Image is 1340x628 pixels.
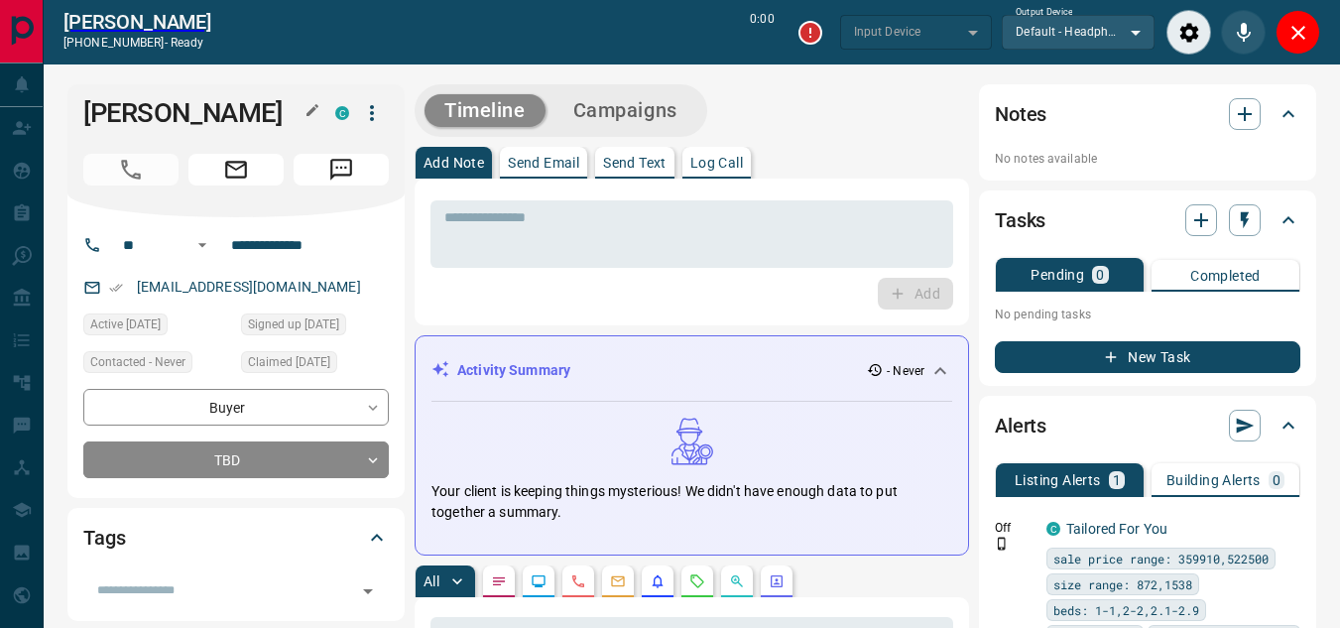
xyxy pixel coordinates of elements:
span: beds: 1-1,2-2,2.1-2.9 [1053,600,1199,620]
p: Completed [1190,269,1261,283]
svg: Email Verified [109,281,123,295]
p: 1 [1113,473,1121,487]
span: Call [83,154,179,186]
span: Contacted - Never [90,352,185,372]
div: TBD [83,441,389,478]
h2: Tasks [995,204,1045,236]
p: Listing Alerts [1015,473,1101,487]
p: Off [995,519,1035,537]
span: Email [188,154,284,186]
div: Tasks [995,196,1300,244]
p: Add Note [424,156,484,170]
p: No notes available [995,150,1300,168]
div: Default - Headphone (Realtek(R) Audio) [1002,15,1155,49]
button: Open [190,233,214,257]
div: Audio Settings [1166,10,1211,55]
div: Tags [83,514,389,562]
span: Message [294,154,389,186]
p: Pending [1031,268,1084,282]
h2: Notes [995,98,1046,130]
div: Buyer [83,389,389,426]
span: Signed up [DATE] [248,314,339,334]
p: 0 [1096,268,1104,282]
svg: Agent Actions [769,573,785,589]
p: Your client is keeping things mysterious! We didn't have enough data to put together a summary. [431,481,952,523]
p: - Never [887,362,924,380]
svg: Calls [570,573,586,589]
div: Alerts [995,402,1300,449]
div: condos.ca [335,106,349,120]
p: Building Alerts [1166,473,1261,487]
p: [PHONE_NUMBER] - [63,34,211,52]
svg: Listing Alerts [650,573,666,589]
div: Notes [995,90,1300,138]
p: Log Call [690,156,743,170]
p: All [424,574,439,588]
div: Mon Jul 03 2023 [241,351,389,379]
h2: Tags [83,522,125,554]
button: New Task [995,341,1300,373]
button: Open [354,577,382,605]
svg: Opportunities [729,573,745,589]
a: Tailored For You [1066,521,1167,537]
span: Claimed [DATE] [248,352,330,372]
span: Active [DATE] [90,314,161,334]
div: Activity Summary- Never [431,352,952,389]
p: Activity Summary [457,360,570,381]
svg: Lead Browsing Activity [531,573,547,589]
span: size range: 872,1538 [1053,574,1192,594]
label: Output Device [1016,6,1072,19]
h1: [PERSON_NAME] [83,97,305,129]
a: [EMAIL_ADDRESS][DOMAIN_NAME] [137,279,361,295]
div: condos.ca [1046,522,1060,536]
div: Fri Apr 12 2024 [83,314,231,341]
div: Mute [1221,10,1266,55]
h2: Alerts [995,410,1046,441]
p: 0:00 [750,10,774,55]
span: ready [171,36,204,50]
svg: Requests [689,573,705,589]
button: Campaigns [553,94,697,127]
p: No pending tasks [995,300,1300,329]
svg: Push Notification Only [995,537,1009,551]
div: Close [1276,10,1320,55]
p: Send Text [603,156,667,170]
a: [PERSON_NAME] [63,10,211,34]
svg: Notes [491,573,507,589]
svg: Emails [610,573,626,589]
p: 0 [1273,473,1280,487]
div: Mon Nov 16 2020 [241,314,389,341]
button: Timeline [425,94,546,127]
span: sale price range: 359910,522500 [1053,549,1269,568]
p: Send Email [508,156,579,170]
